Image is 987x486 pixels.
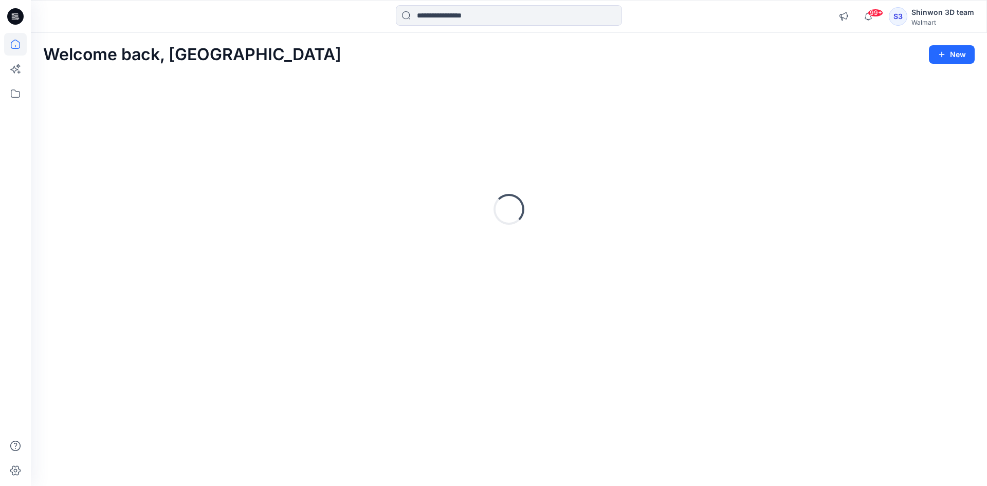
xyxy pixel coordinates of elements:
[929,45,975,64] button: New
[911,19,974,26] div: Walmart
[911,6,974,19] div: Shinwon 3D team
[43,45,341,64] h2: Welcome back, [GEOGRAPHIC_DATA]
[868,9,883,17] span: 99+
[889,7,907,26] div: S3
